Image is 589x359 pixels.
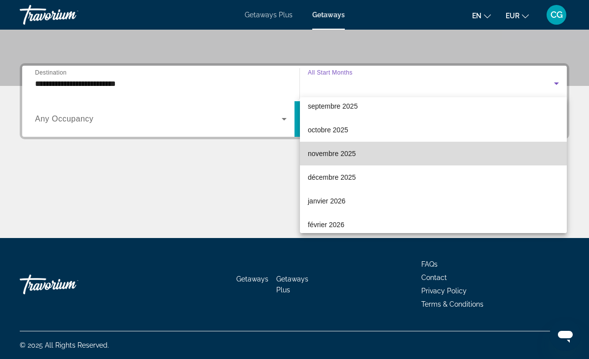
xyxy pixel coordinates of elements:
[550,319,581,351] iframe: Bouton de lancement de la fenêtre de messagerie
[308,148,356,160] span: novembre 2025
[308,171,356,183] span: décembre 2025
[308,100,358,112] span: septembre 2025
[308,195,345,207] span: janvier 2026
[308,124,348,136] span: octobre 2025
[308,219,344,231] span: février 2026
